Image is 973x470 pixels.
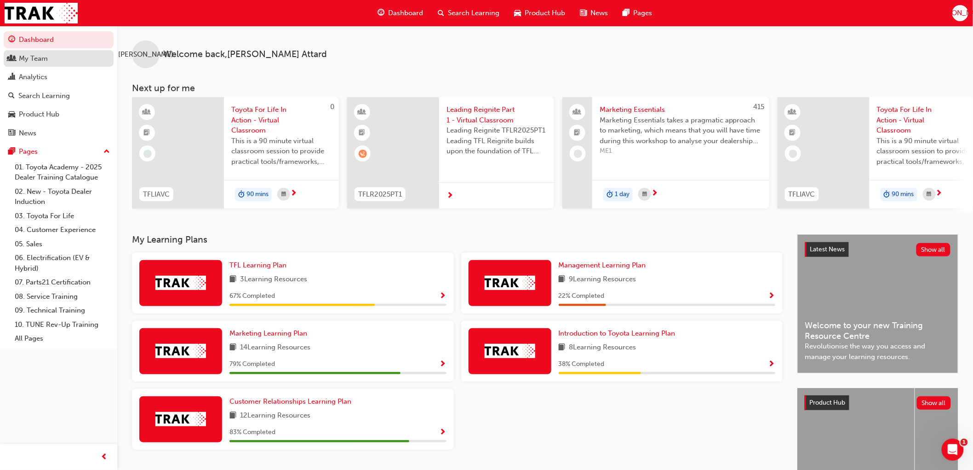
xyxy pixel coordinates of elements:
[11,223,114,237] a: 04. Customer Experience
[805,320,950,341] span: Welcome to your new Training Resource Centre
[240,342,310,354] span: 14 Learning Resources
[240,274,307,285] span: 3 Learning Resources
[238,189,245,201] span: duration-icon
[559,342,566,354] span: book-icon
[19,109,59,120] div: Product Hub
[4,50,114,67] a: My Team
[805,395,951,410] a: Product HubShow all
[19,72,47,82] div: Analytics
[144,106,150,118] span: learningResourceType_INSTRUCTOR_LED-icon
[11,185,114,209] a: 02. New - Toyota Dealer Induction
[359,127,366,139] span: booktick-icon
[936,190,943,198] span: next-icon
[18,91,70,101] div: Search Learning
[11,275,114,290] a: 07. Parts21 Certification
[231,104,332,136] span: Toyota For Life In Action - Virtual Classroom
[11,331,114,346] a: All Pages
[229,328,311,339] a: Marketing Learning Plan
[616,4,660,23] a: pages-iconPages
[378,7,385,19] span: guage-icon
[11,303,114,318] a: 09. Technical Training
[229,410,236,422] span: book-icon
[155,344,206,358] img: Trak
[19,53,48,64] div: My Team
[805,242,950,257] a: Latest NewsShow all
[229,261,286,269] span: TFL Learning Plan
[155,412,206,426] img: Trak
[4,69,114,86] a: Analytics
[790,106,796,118] span: learningResourceType_INSTRUCTOR_LED-icon
[440,292,446,301] span: Show Progress
[231,136,332,167] span: This is a 90 minute virtual classroom session to provide practical tools/frameworks, behaviours a...
[117,83,973,93] h3: Next up for me
[651,190,658,198] span: next-icon
[229,396,355,407] a: Customer Relationships Learning Plan
[952,5,968,21] button: [PERSON_NAME]
[440,427,446,438] button: Show Progress
[359,150,367,158] span: learningRecordVerb_WAITLIST-icon
[559,291,605,302] span: 22 % Completed
[8,92,15,100] span: search-icon
[431,4,507,23] a: search-iconSearch Learning
[562,97,769,209] a: 415Marketing EssentialsMarketing Essentials takes a pragmatic approach to marketing, which means ...
[892,189,914,200] span: 90 mins
[574,127,581,139] span: booktick-icon
[810,399,846,406] span: Product Hub
[4,106,114,123] a: Product Hub
[246,189,269,200] span: 90 mins
[330,103,334,111] span: 0
[961,439,968,446] span: 1
[559,274,566,285] span: book-icon
[11,209,114,223] a: 03. Toyota For Life
[446,125,547,157] span: Leading Reignite TFLR2025PT1 Leading TFL Reignite builds upon the foundation of TFL Reignite, rea...
[143,189,170,200] span: TFLIAVC
[559,328,679,339] a: Introduction to Toyota Learning Plan
[525,8,566,18] span: Product Hub
[132,97,339,209] a: 0TFLIAVCToyota For Life In Action - Virtual ClassroomThis is a 90 minute virtual classroom sessio...
[155,276,206,290] img: Trak
[438,7,445,19] span: search-icon
[4,143,114,160] button: Pages
[768,359,775,370] button: Show Progress
[440,290,446,302] button: Show Progress
[559,261,646,269] span: Management Learning Plan
[19,146,38,157] div: Pages
[574,106,581,118] span: people-icon
[607,189,613,201] span: duration-icon
[144,127,150,139] span: booktick-icon
[5,3,78,23] img: Trak
[358,189,402,200] span: TFLR2025PT1
[440,429,446,437] span: Show Progress
[768,290,775,302] button: Show Progress
[8,110,15,119] span: car-icon
[559,329,675,337] span: Introduction to Toyota Learning Plan
[446,104,547,125] span: Leading Reignite Part 1 - Virtual Classroom
[4,29,114,143] button: DashboardMy TeamAnalyticsSearch LearningProduct HubNews
[11,290,114,304] a: 08. Service Training
[600,115,762,146] span: Marketing Essentials takes a pragmatic approach to marketing, which means that you will have time...
[485,276,535,290] img: Trak
[448,8,500,18] span: Search Learning
[118,49,173,60] span: [PERSON_NAME]
[240,410,310,422] span: 12 Learning Resources
[229,329,307,337] span: Marketing Learning Plan
[440,359,446,370] button: Show Progress
[229,359,275,370] span: 79 % Completed
[789,189,815,200] span: TFLIAVC
[580,7,587,19] span: news-icon
[591,8,608,18] span: News
[559,260,650,271] a: Management Learning Plan
[11,318,114,332] a: 10. TUNE Rev-Up Training
[789,150,797,158] span: learningRecordVerb_NONE-icon
[371,4,431,23] a: guage-iconDashboard
[229,427,275,438] span: 83 % Completed
[8,148,15,156] span: pages-icon
[623,7,630,19] span: pages-icon
[446,192,453,200] span: next-icon
[19,128,36,139] div: News
[281,189,286,200] span: calendar-icon
[290,190,297,198] span: next-icon
[8,129,15,138] span: news-icon
[884,189,890,201] span: duration-icon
